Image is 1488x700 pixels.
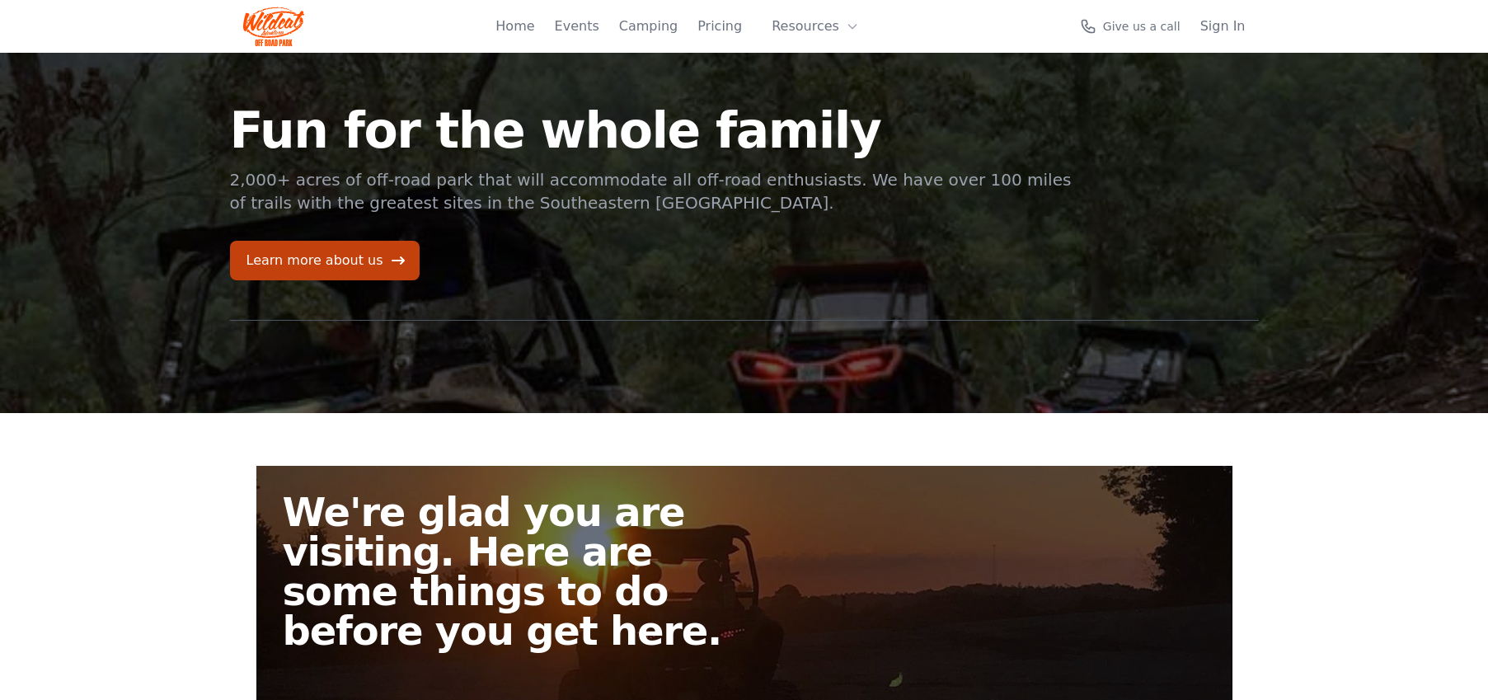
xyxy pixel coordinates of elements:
[230,106,1074,155] h1: Fun for the whole family
[230,241,420,280] a: Learn more about us
[762,10,869,43] button: Resources
[495,16,534,36] a: Home
[1200,16,1246,36] a: Sign In
[619,16,678,36] a: Camping
[697,16,742,36] a: Pricing
[1080,18,1181,35] a: Give us a call
[243,7,305,46] img: Wildcat Logo
[1103,18,1181,35] span: Give us a call
[555,16,599,36] a: Events
[230,168,1074,214] p: 2,000+ acres of off-road park that will accommodate all off-road enthusiasts. We have over 100 mi...
[283,492,758,651] h2: We're glad you are visiting. Here are some things to do before you get here.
